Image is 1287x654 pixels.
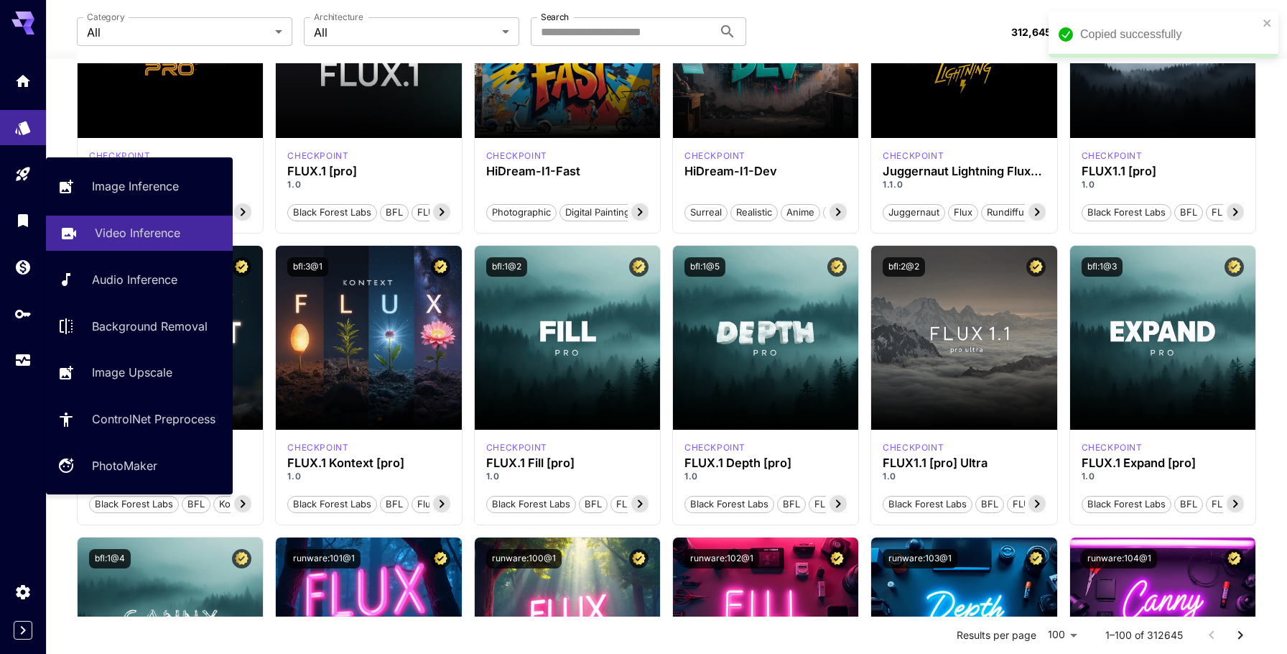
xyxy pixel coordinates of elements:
[541,11,569,23] label: Search
[684,441,745,454] p: checkpoint
[580,497,607,512] span: BFL
[87,24,269,41] span: All
[957,628,1036,643] p: Results per page
[14,621,32,640] div: Expand sidebar
[684,549,759,568] button: runware:102@1
[629,549,649,568] button: Certified Model – Vetted for best performance and includes a commercial license.
[89,149,150,162] div: FLUX.1 D
[778,497,805,512] span: BFL
[1080,26,1258,43] div: Copied successfully
[287,165,450,178] h3: FLUX.1 [pro]
[965,76,1287,654] iframe: To enrich screen reader interactions, please activate Accessibility in Grammarly extension settings
[883,549,957,568] button: runware:103@1
[287,549,361,568] button: runware:101@1
[89,549,131,568] button: bfl:1@4
[14,349,32,367] div: Usage
[232,549,251,568] button: Certified Model – Vetted for best performance and includes a commercial license.
[314,24,496,41] span: All
[14,583,32,601] div: Settings
[486,149,547,162] div: HiDream Fast
[883,497,972,512] span: Black Forest Labs
[883,456,1045,470] h3: FLUX1.1 [pro] Ultra
[287,178,450,191] p: 1.0
[486,549,562,568] button: runware:100@1
[412,497,478,512] span: Flux Kontext
[486,441,547,454] div: fluxpro
[883,149,944,162] p: checkpoint
[381,206,408,220] span: BFL
[182,497,210,512] span: BFL
[781,206,819,220] span: Anime
[560,206,635,220] span: Digital Painting
[287,441,348,454] p: checkpoint
[486,441,547,454] p: checkpoint
[883,149,944,162] div: FLUX.1 D
[883,441,944,454] div: fluxultra
[288,497,376,512] span: Black Forest Labs
[883,178,1045,191] p: 1.1.0
[1263,17,1273,29] button: close
[287,149,348,162] p: checkpoint
[288,206,376,220] span: Black Forest Labs
[486,456,649,470] h3: FLUX.1 Fill [pro]
[684,165,847,178] h3: HiDream-I1-Dev
[965,76,1287,654] div: Chat Widget
[90,497,178,512] span: Black Forest Labs
[685,206,727,220] span: Surreal
[684,441,745,454] div: fluxpro
[431,257,450,277] button: Certified Model – Vetted for best performance and includes a commercial license.
[1011,26,1051,38] span: 312,645
[611,497,692,512] span: FLUX.1 Fill [pro]
[684,456,847,470] h3: FLUX.1 Depth [pro]
[486,257,527,277] button: bfl:1@2
[486,165,649,178] h3: HiDream-I1-Fast
[89,149,150,162] p: checkpoint
[487,497,575,512] span: Black Forest Labs
[685,497,773,512] span: Black Forest Labs
[827,549,847,568] button: Certified Model – Vetted for best performance and includes a commercial license.
[684,149,745,162] p: checkpoint
[949,206,977,220] span: flux
[824,206,868,220] span: Stylized
[14,162,32,180] div: Playground
[314,11,363,23] label: Architecture
[629,257,649,277] button: Certified Model – Vetted for best performance and includes a commercial license.
[487,206,556,220] span: Photographic
[809,497,904,512] span: FLUX.1 Depth [pro]
[684,149,745,162] div: HiDream Dev
[684,470,847,483] p: 1.0
[287,441,348,454] div: FLUX.1 Kontext [pro]
[14,305,32,323] div: API Keys
[287,456,450,470] h3: FLUX.1 Kontext [pro]
[14,116,32,134] div: Models
[883,165,1045,178] h3: Juggernaut Lightning Flux by RunDiffusion
[287,257,328,277] button: bfl:3@1
[232,257,251,277] button: Certified Model – Vetted for best performance and includes a commercial license.
[431,549,450,568] button: Certified Model – Vetted for best performance and includes a commercial license.
[214,497,258,512] span: Kontext
[883,441,944,454] p: checkpoint
[486,470,649,483] p: 1.0
[684,257,725,277] button: bfl:1@5
[287,149,348,162] div: fluxpro
[827,257,847,277] button: Certified Model – Vetted for best performance and includes a commercial license.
